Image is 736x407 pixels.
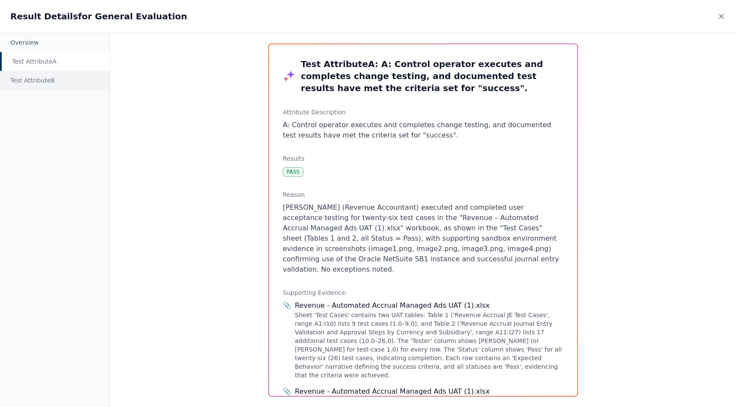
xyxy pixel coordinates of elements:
span: 📎 [283,386,291,397]
div: Revenue - Automated Accrual Managed Ads UAT (1).xlsx [295,386,563,397]
h3: Reason [283,190,563,199]
h3: Results [283,154,563,163]
div: Revenue - Automated Accrual Managed Ads UAT (1).xlsx [295,300,563,311]
p: [PERSON_NAME] (Revenue Accountant) executed and completed user acceptance testing for twenty-six ... [283,202,563,275]
h3: Attribute Description [283,108,563,116]
h3: Test Attribute A : A: Control operator executes and completes change testing, and documented test... [301,58,563,94]
h3: Supporting Evidence: [283,288,563,297]
p: A: Control operator executes and completes change testing, and documented test results have met t... [283,120,563,141]
h2: Result Details for General Evaluation [10,10,187,22]
div: Sheet 'Test Cases' contains two UAT tables: Table 1 ('Revenue Accrual JE Test Cases', range A1:I1... [295,311,563,379]
div: Pass [283,167,303,177]
span: 📎 [283,300,291,311]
